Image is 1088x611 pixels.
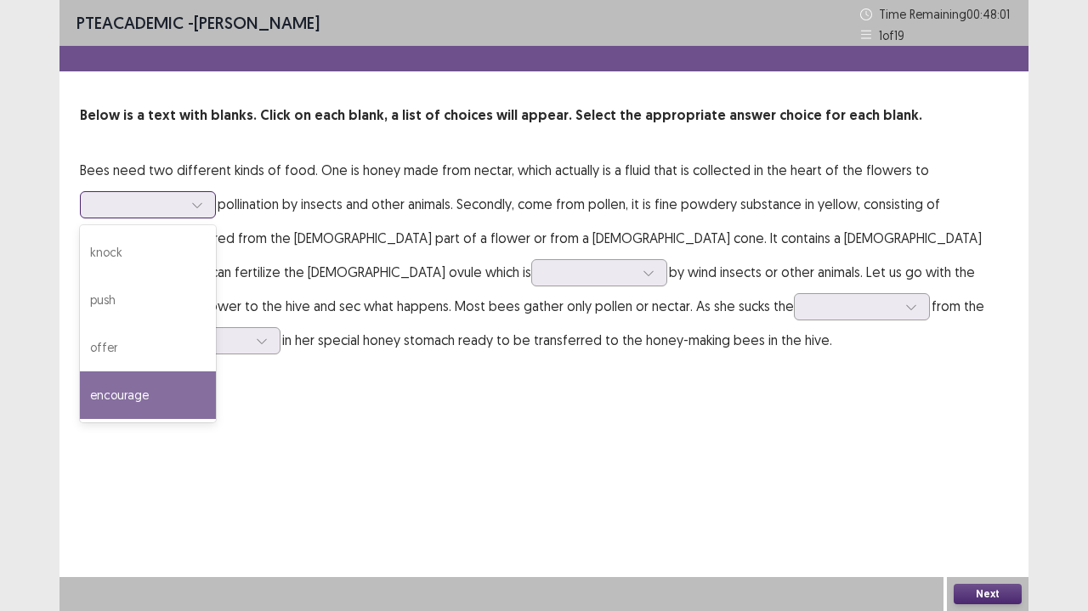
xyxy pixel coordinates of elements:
p: Bees need two different kinds of food. One is honey made from nectar, which actually is a fluid t... [80,153,1008,357]
p: 1 of 19 [879,26,904,44]
p: Below is a text with blanks. Click on each blank, a list of choices will appear. Select the appro... [80,105,1008,126]
div: push [80,276,216,324]
p: - [PERSON_NAME] [76,10,320,36]
p: Time Remaining 00 : 48 : 01 [879,5,1011,23]
button: Next [954,584,1022,604]
div: knock [80,229,216,276]
div: encourage [80,371,216,419]
span: PTE academic [76,12,184,33]
div: offer [80,324,216,371]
